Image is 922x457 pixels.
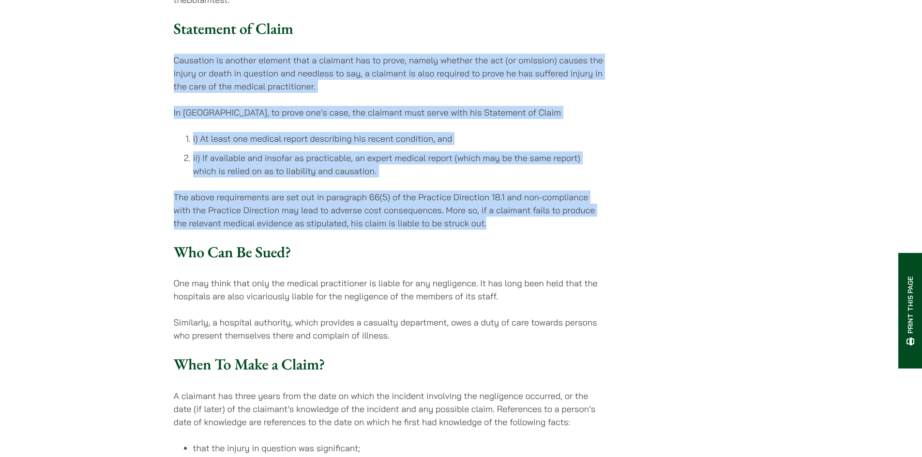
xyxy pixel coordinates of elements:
[193,151,605,177] li: ii) If available and insofar as practicable, an expert medical report (which may be the same repo...
[174,316,605,342] p: Similarly, a hospital authority, which provides a casualty department, owes a duty of care toward...
[174,191,605,230] p: The above requirements are set out in paragraph 66(5) of the Practice Direction 18.1 and non-comp...
[174,277,605,303] p: One may think that only the medical practitioner is liable for any negligence. It has long been h...
[193,442,605,455] li: that the injury in question was significant;
[174,389,605,428] p: A claimant has three years from the date on which the incident involving the negligence occurred,...
[174,106,605,119] p: In [GEOGRAPHIC_DATA], to prove one’s case, the claimant must serve with his Statement of Claim
[174,54,605,93] p: Causation is another element that a claimant has to prove, namely whether the act (or omission) c...
[193,132,605,145] li: i) At least one medical report describing his recent condition, and
[174,242,291,262] strong: Who Can Be Sued?
[174,19,605,38] h3: Statement of Claim
[174,354,325,374] strong: When To Make a Claim?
